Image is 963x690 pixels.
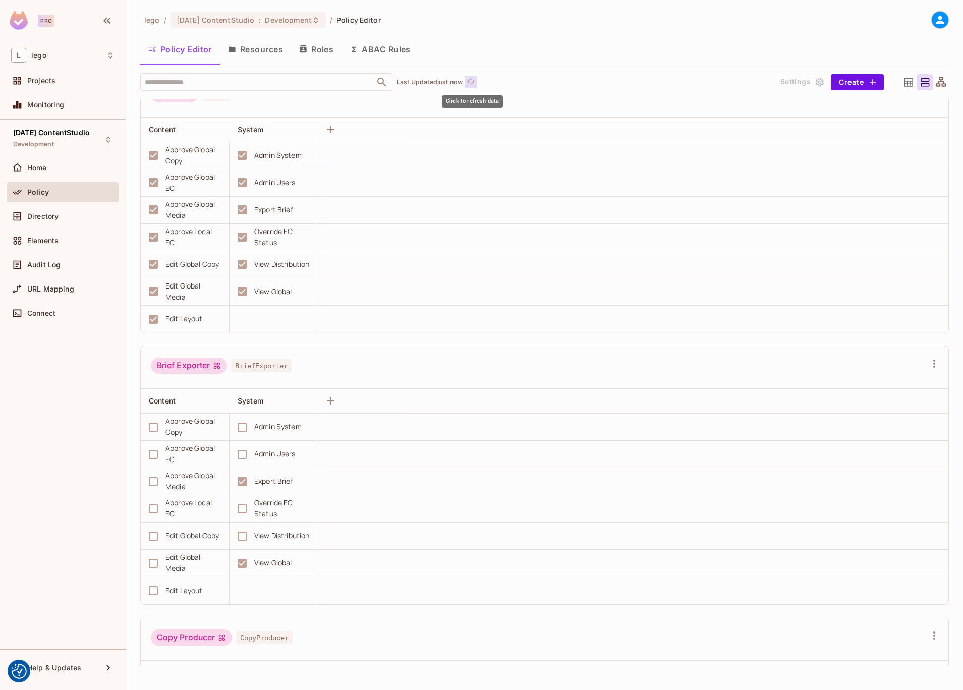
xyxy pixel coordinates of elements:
span: [DATE] ContentStudio [177,15,255,25]
li: / [330,15,332,25]
span: Directory [27,212,59,220]
div: Approve Global EC [165,171,221,194]
div: Approve Global Copy [165,144,221,166]
span: : [258,16,261,24]
button: Consent Preferences [12,664,27,679]
div: View Distribution [254,530,310,541]
div: Export Brief [254,204,293,215]
span: CopyProducer [236,631,293,644]
div: Click to refresh data [442,95,503,108]
div: View Global [254,557,292,568]
div: Approve Global Media [165,199,221,221]
span: Workspace: lego [31,51,46,60]
div: Override EC Status [254,497,310,520]
span: Development [13,140,54,148]
button: refresh [465,76,477,88]
span: Help & Updates [27,664,81,672]
div: Edit Global Copy [165,259,219,270]
span: BriefExporter [231,359,292,372]
div: Approve Local EC [165,497,221,520]
div: Admin System [254,421,302,432]
span: Development [265,15,311,25]
div: Edit Layout [165,585,203,596]
button: Settings [776,74,827,90]
div: Edit Global Media [165,552,221,574]
p: Last Updated just now [396,78,463,86]
span: URL Mapping [27,285,74,293]
span: the active workspace [144,15,160,25]
span: System [238,396,263,405]
span: Content [149,125,176,134]
button: Resources [220,37,291,62]
div: Edit Layout [165,313,203,324]
span: Policy Editor [336,15,381,25]
button: Policy Editor [140,37,220,62]
div: View Distribution [254,259,310,270]
div: Approve Global Copy [165,416,221,438]
span: Policy [27,188,49,196]
button: Roles [291,37,342,62]
span: Home [27,164,47,172]
span: [DATE] ContentStudio [13,129,90,137]
div: Pro [38,15,54,27]
button: Open [375,75,389,89]
button: ABAC Rules [342,37,419,62]
span: refresh [467,77,475,87]
div: Admin Users [254,448,296,459]
span: Monitoring [27,101,65,109]
span: Connect [27,309,55,317]
img: SReyMgAAAABJRU5ErkJggg== [10,11,28,30]
span: Click to refresh data [463,76,477,88]
div: Brief Exporter [151,358,227,374]
div: Admin System [254,150,302,161]
span: L [11,48,26,63]
span: System [238,125,263,134]
div: Edit Global Copy [165,530,219,541]
div: Override EC Status [254,226,310,248]
li: / [164,15,166,25]
div: Edit Global Media [165,280,221,303]
div: Approve Local EC [165,226,221,248]
button: Create [831,74,884,90]
span: Audit Log [27,261,61,269]
div: Export Brief [254,476,293,487]
div: Approve Global Media [165,470,221,492]
div: View Global [254,286,292,297]
span: Projects [27,77,55,85]
span: Content [149,396,176,405]
span: Elements [27,237,59,245]
div: Admin Users [254,177,296,188]
img: Revisit consent button [12,664,27,679]
div: Copy Producer [151,629,232,646]
div: Approve Global EC [165,443,221,465]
